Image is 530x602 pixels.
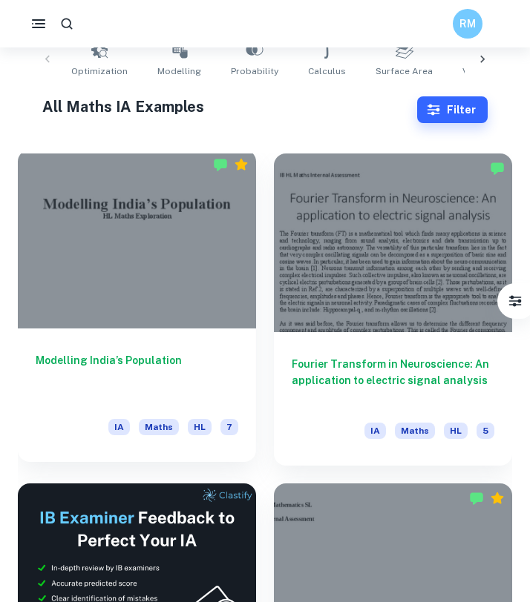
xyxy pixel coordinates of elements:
[490,161,505,176] img: Marked
[231,64,278,78] span: Probability
[157,64,201,78] span: Modelling
[213,157,228,172] img: Marked
[36,352,238,401] h6: Modelling India’s Population
[42,96,416,118] h1: All Maths IA Examples
[108,419,130,435] span: IA
[490,491,505,506] div: Premium
[395,423,435,439] span: Maths
[500,286,530,316] button: Filter
[188,419,212,435] span: HL
[220,419,238,435] span: 7
[71,64,128,78] span: Optimization
[469,491,484,506] img: Marked
[459,16,477,32] h6: RM
[417,96,488,123] button: Filter
[477,423,494,439] span: 5
[139,419,179,435] span: Maths
[292,356,494,405] h6: Fourier Transform in Neuroscience: An application to electric signal analysis
[234,157,249,172] div: Premium
[18,153,256,466] a: Modelling India’s PopulationIAMathsHL7
[444,423,468,439] span: HL
[364,423,386,439] span: IA
[308,64,346,78] span: Calculus
[376,64,433,78] span: Surface Area
[274,153,512,466] a: Fourier Transform in Neuroscience: An application to electric signal analysisIAMathsHL5
[453,9,482,39] button: RM
[462,64,495,78] span: Volume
